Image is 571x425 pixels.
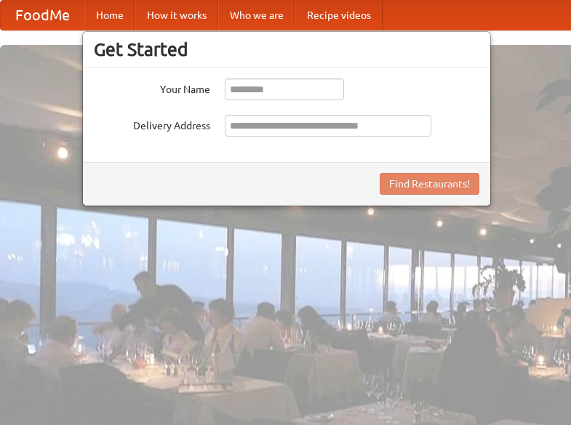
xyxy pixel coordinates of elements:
[218,1,295,30] a: Who we are
[94,39,479,60] h3: Get Started
[135,1,218,30] a: How it works
[380,173,479,195] button: Find Restaurants!
[295,1,383,30] a: Recipe videos
[94,78,210,97] label: Your Name
[84,1,135,30] a: Home
[1,1,84,30] a: FoodMe
[94,115,210,133] label: Delivery Address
